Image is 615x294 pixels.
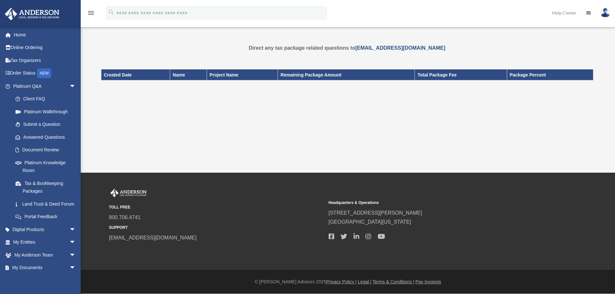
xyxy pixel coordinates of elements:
th: Created Date [101,69,170,80]
div: © [PERSON_NAME] Advisors 2025 [81,278,615,286]
a: Land Trust & Deed Forum [9,198,86,210]
a: Portal Feedback [9,210,86,223]
small: Headquarters & Operations [329,199,544,206]
a: Pay Invoices [415,279,441,284]
th: Package Percent [507,69,593,80]
img: Anderson Advisors Platinum Portal [3,8,61,20]
a: Platinum Q&Aarrow_drop_down [5,80,86,93]
a: Document Review [9,144,86,157]
small: SUPPORT [109,224,324,231]
th: Project Name [207,69,278,80]
span: arrow_drop_down [69,248,82,262]
a: Order StatusNEW [5,67,86,80]
div: NEW [37,68,51,78]
a: My Anderson Teamarrow_drop_down [5,248,86,261]
a: menu [87,11,95,17]
a: Terms & Conditions | [373,279,414,284]
a: Tax Organizers [5,54,86,67]
a: My Documentsarrow_drop_down [5,261,86,274]
a: Tax & Bookkeeping Packages [9,177,82,198]
th: Total Package Fee [415,69,507,80]
i: menu [87,9,95,17]
img: Anderson Advisors Platinum Portal [109,189,148,197]
th: Remaining Package Amount [278,69,415,80]
a: Home [5,28,86,41]
a: Digital Productsarrow_drop_down [5,223,86,236]
a: [STREET_ADDRESS][PERSON_NAME] [329,210,422,216]
a: Platinum Walkthrough [9,105,86,118]
th: Name [170,69,207,80]
a: Legal | [358,279,372,284]
a: Online Ordering [5,41,86,54]
a: Answered Questions [9,131,86,144]
a: [EMAIL_ADDRESS][DOMAIN_NAME] [355,45,445,51]
span: arrow_drop_down [69,223,82,236]
a: Privacy Policy | [326,279,357,284]
a: [GEOGRAPHIC_DATA][US_STATE] [329,219,411,225]
a: My Entitiesarrow_drop_down [5,236,86,249]
img: User Pic [600,8,610,17]
a: Client FAQ [9,93,86,106]
span: arrow_drop_down [69,236,82,249]
i: search [108,9,115,16]
strong: Direct any tax package related questions to [249,45,446,51]
a: [EMAIL_ADDRESS][DOMAIN_NAME] [109,235,197,240]
a: 800.706.4741 [109,215,141,220]
span: arrow_drop_down [69,261,82,275]
span: arrow_drop_down [69,80,82,93]
small: TOLL FREE [109,204,324,211]
a: Submit a Question [9,118,86,131]
a: Platinum Knowledge Room [9,156,86,177]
